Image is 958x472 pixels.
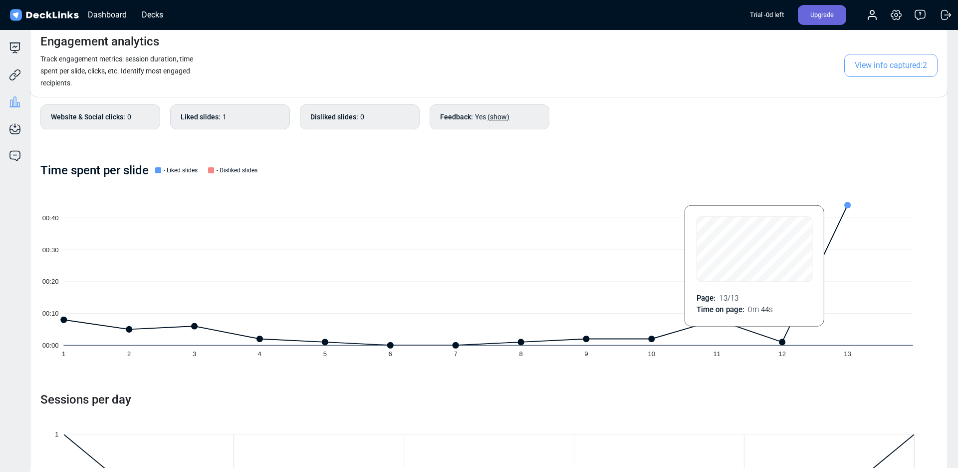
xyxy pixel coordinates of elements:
[798,5,846,25] div: Upgrade
[55,431,58,439] tspan: 1
[389,350,393,358] tspan: 6
[42,342,59,349] tspan: 00:00
[83,8,132,21] div: Dashboard
[258,350,261,358] tspan: 4
[310,112,358,122] b: Disliked slides :
[585,350,589,358] tspan: 9
[845,350,853,358] tspan: 13
[127,350,131,358] tspan: 2
[206,166,257,175] div: - Disliked slides
[487,113,509,121] span: (show)
[42,310,59,317] tspan: 00:10
[8,8,80,22] img: DeckLinks
[360,113,364,121] span: 0
[42,214,59,222] tspan: 00:40
[440,112,473,122] b: Feedback :
[51,112,125,122] b: Website & Social clicks :
[62,350,65,358] tspan: 1
[40,55,193,87] small: Track engagement metrics: session duration, time spent per slide, clicks, etc. Identify most enga...
[649,350,656,358] tspan: 10
[181,112,221,122] b: Liked slides :
[42,246,59,254] tspan: 00:30
[780,350,787,358] tspan: 12
[455,350,458,358] tspan: 7
[715,350,722,358] tspan: 11
[153,166,198,175] div: - Liked slides
[520,350,523,358] tspan: 8
[42,278,59,286] tspan: 00:20
[40,393,938,407] h4: Sessions per day
[223,113,227,121] span: 1
[324,350,327,358] tspan: 5
[844,54,938,77] span: View info captured: 2
[127,113,131,121] span: 0
[40,34,159,49] h4: Engagement analytics
[40,163,149,178] h4: Time spent per slide
[193,350,196,358] tspan: 3
[750,5,784,25] div: Trial - 0 d left
[137,8,168,21] div: Decks
[475,113,509,121] span: Yes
